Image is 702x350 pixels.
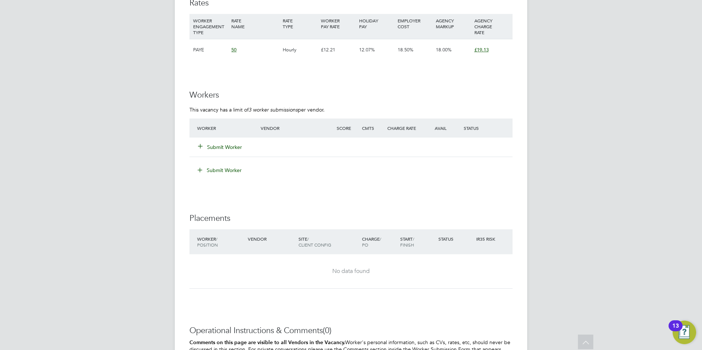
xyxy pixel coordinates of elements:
span: £19.13 [474,47,489,53]
h3: Placements [189,213,513,224]
div: Charge Rate [386,121,424,135]
p: This vacancy has a limit of per vendor. [189,106,513,113]
span: / PO [362,236,381,248]
div: Start [398,232,437,251]
div: AGENCY MARKUP [434,14,472,33]
div: Status [462,121,513,135]
em: 3 worker submissions [249,106,298,113]
div: 13 [672,326,679,335]
div: AGENCY CHARGE RATE [473,14,511,39]
span: / Finish [400,236,414,248]
div: Worker [195,121,259,135]
div: Worker [195,232,246,251]
span: / Position [197,236,218,248]
div: Cmts [360,121,386,135]
span: / Client Config [298,236,331,248]
div: £12.21 [319,39,357,61]
div: Status [437,232,475,245]
button: Open Resource Center, 13 new notifications [673,321,696,344]
div: RATE NAME [229,14,281,33]
span: 50 [231,47,236,53]
div: Vendor [259,121,335,135]
div: WORKER ENGAGEMENT TYPE [191,14,229,39]
button: Submit Worker [192,164,247,176]
div: RATE TYPE [281,14,319,33]
div: Site [297,232,360,251]
div: No data found [197,267,505,275]
div: PAYE [191,39,229,61]
span: (0) [323,325,332,335]
div: Hourly [281,39,319,61]
div: Score [335,121,360,135]
div: EMPLOYER COST [396,14,434,33]
div: IR35 Risk [474,232,500,245]
button: Submit Worker [198,143,242,151]
h3: Workers [189,90,513,101]
div: Vendor [246,232,297,245]
div: Avail [424,121,462,135]
span: 18.50% [398,47,413,53]
div: HOLIDAY PAY [357,14,395,33]
span: 12.07% [359,47,375,53]
div: Charge [360,232,398,251]
h3: Operational Instructions & Comments [189,325,513,336]
b: Comments on this page are visible to all Vendors in the Vacancy. [189,339,345,346]
span: 18.00% [436,47,452,53]
div: WORKER PAY RATE [319,14,357,33]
